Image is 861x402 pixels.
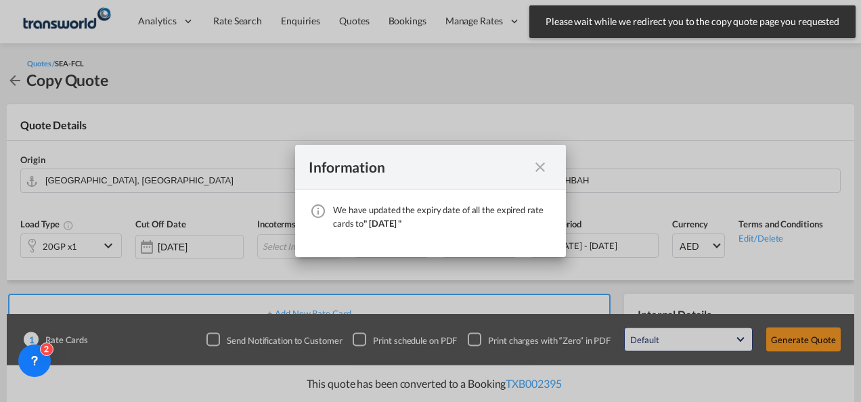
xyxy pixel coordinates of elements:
div: We have updated the expiry date of all the expired rate cards to [333,203,552,230]
md-icon: icon-information-outline [310,203,326,219]
div: Information [309,158,528,175]
md-dialog: We have ... [295,145,566,257]
span: " [DATE] " [363,218,401,229]
md-icon: icon-close fg-AAA8AD cursor [532,159,548,175]
span: Please wait while we redirect you to the copy quote page you requested [542,15,843,28]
